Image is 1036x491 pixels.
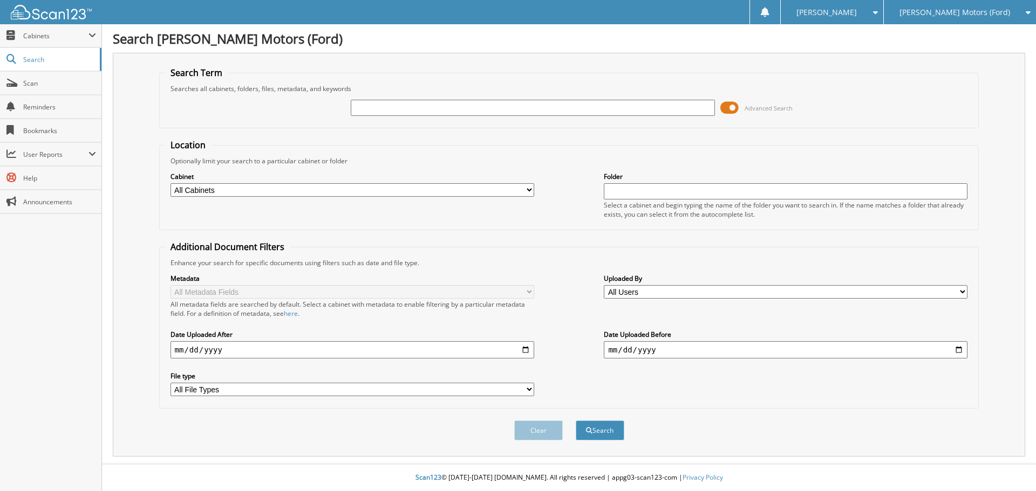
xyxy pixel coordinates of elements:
div: All metadata fields are searched by default. Select a cabinet with metadata to enable filtering b... [171,300,534,318]
input: end [604,341,967,358]
button: Search [576,420,624,440]
span: Cabinets [23,31,88,40]
a: Privacy Policy [683,473,723,482]
span: Scan [23,79,96,88]
span: Advanced Search [745,104,793,112]
legend: Search Term [165,67,228,79]
span: [PERSON_NAME] Motors (Ford) [899,9,1010,16]
span: Scan123 [415,473,441,482]
div: Searches all cabinets, folders, files, metadata, and keywords [165,84,973,93]
span: Bookmarks [23,126,96,135]
div: Enhance your search for specific documents using filters such as date and file type. [165,258,973,267]
div: Optionally limit your search to a particular cabinet or folder [165,156,973,165]
span: Announcements [23,197,96,206]
span: Help [23,174,96,183]
label: Cabinet [171,172,534,181]
button: Clear [514,420,563,440]
label: Folder [604,172,967,181]
label: Date Uploaded After [171,330,534,339]
input: start [171,341,534,358]
span: Search [23,55,94,64]
span: [PERSON_NAME] [796,9,857,16]
label: Uploaded By [604,274,967,283]
a: here [284,309,298,318]
div: © [DATE]-[DATE] [DOMAIN_NAME]. All rights reserved | appg03-scan123-com | [102,465,1036,491]
legend: Location [165,139,211,151]
label: Date Uploaded Before [604,330,967,339]
h1: Search [PERSON_NAME] Motors (Ford) [113,30,1025,47]
img: scan123-logo-white.svg [11,5,92,19]
span: User Reports [23,150,88,159]
span: Reminders [23,102,96,112]
div: Select a cabinet and begin typing the name of the folder you want to search in. If the name match... [604,200,967,219]
legend: Additional Document Filters [165,241,290,253]
label: Metadata [171,274,534,283]
label: File type [171,371,534,381]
